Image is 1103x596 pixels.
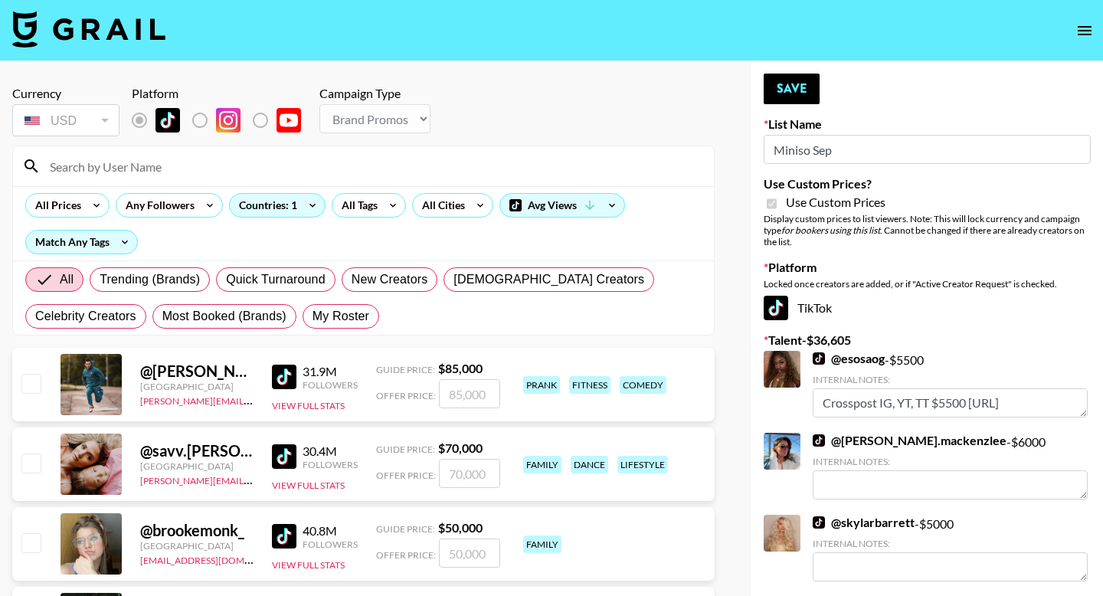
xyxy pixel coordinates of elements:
span: My Roster [313,307,369,326]
img: TikTok [272,524,296,549]
span: Guide Price: [376,523,435,535]
img: TikTok [155,108,180,133]
div: TikTok [764,296,1091,320]
div: family [523,456,561,473]
button: Save [764,74,820,104]
em: for bookers using this list [781,224,880,236]
div: 30.4M [303,444,358,459]
label: Platform [764,260,1091,275]
img: TikTok [272,444,296,469]
div: fitness [569,376,610,394]
div: dance [571,456,608,473]
button: View Full Stats [272,480,345,491]
div: - $ 5500 [813,351,1088,418]
a: [EMAIL_ADDRESS][DOMAIN_NAME] [140,552,294,566]
strong: $ 85,000 [438,361,483,375]
span: Trending (Brands) [100,270,200,289]
img: TikTok [813,516,825,529]
span: Use Custom Prices [786,195,885,210]
div: Display custom prices to list viewers. Note: This will lock currency and campaign type . Cannot b... [764,213,1091,247]
a: [PERSON_NAME][EMAIL_ADDRESS][DOMAIN_NAME] [140,392,367,407]
div: 31.9M [303,364,358,379]
button: open drawer [1069,15,1100,46]
div: Internal Notes: [813,538,1088,549]
div: @ savv.[PERSON_NAME] [140,441,254,460]
span: All [60,270,74,289]
span: Most Booked (Brands) [162,307,286,326]
span: Guide Price: [376,364,435,375]
img: TikTok [764,296,788,320]
img: TikTok [272,365,296,389]
input: 50,000 [439,539,500,568]
div: Platform [132,86,313,101]
div: Followers [303,459,358,470]
span: Offer Price: [376,549,436,561]
div: Locked once creators are added, or if "Active Creator Request" is checked. [764,278,1091,290]
span: Guide Price: [376,444,435,455]
div: Followers [303,539,358,550]
div: prank [523,376,560,394]
div: [GEOGRAPHIC_DATA] [140,381,254,392]
input: Search by User Name [41,154,705,178]
strong: $ 50,000 [438,520,483,535]
button: View Full Stats [272,400,345,411]
input: 85,000 [439,379,500,408]
div: Currency [12,86,119,101]
div: Countries: 1 [230,194,325,217]
span: New Creators [352,270,428,289]
div: All Tags [332,194,381,217]
img: YouTube [277,108,301,133]
div: Match Any Tags [26,231,137,254]
div: [GEOGRAPHIC_DATA] [140,540,254,552]
div: lifestyle [617,456,668,473]
strong: $ 70,000 [438,440,483,455]
img: Instagram [216,108,241,133]
span: Celebrity Creators [35,307,136,326]
img: Grail Talent [12,11,165,47]
span: [DEMOGRAPHIC_DATA] Creators [453,270,644,289]
div: List locked to TikTok. [132,104,313,136]
div: [GEOGRAPHIC_DATA] [140,460,254,472]
label: Use Custom Prices? [764,176,1091,192]
button: View Full Stats [272,559,345,571]
div: @ [PERSON_NAME].[PERSON_NAME] [140,362,254,381]
span: Offer Price: [376,390,436,401]
label: Talent - $ 36,605 [764,332,1091,348]
div: 40.8M [303,523,358,539]
label: List Name [764,116,1091,132]
span: Offer Price: [376,470,436,481]
a: @[PERSON_NAME].mackenzlee [813,433,1006,448]
div: @ brookemonk_ [140,521,254,540]
div: comedy [620,376,666,394]
div: Any Followers [116,194,198,217]
div: All Cities [413,194,468,217]
div: Internal Notes: [813,456,1088,467]
div: Avg Views [500,194,624,217]
a: @esosaog [813,351,885,366]
a: [PERSON_NAME][EMAIL_ADDRESS][DOMAIN_NAME] [140,472,367,486]
div: Internal Notes: [813,374,1088,385]
textarea: Crosspost IG, YT, TT $5500 [URL][DOMAIN_NAME] [813,388,1088,418]
div: - $ 5000 [813,515,1088,581]
div: Currency is locked to USD [12,101,119,139]
div: All Prices [26,194,84,217]
span: Quick Turnaround [226,270,326,289]
img: TikTok [813,352,825,365]
div: Followers [303,379,358,391]
div: - $ 6000 [813,433,1088,499]
img: TikTok [813,434,825,447]
div: Campaign Type [319,86,430,101]
div: family [523,535,561,553]
input: 70,000 [439,459,500,488]
a: @skylarbarrett [813,515,915,530]
div: USD [15,107,116,134]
